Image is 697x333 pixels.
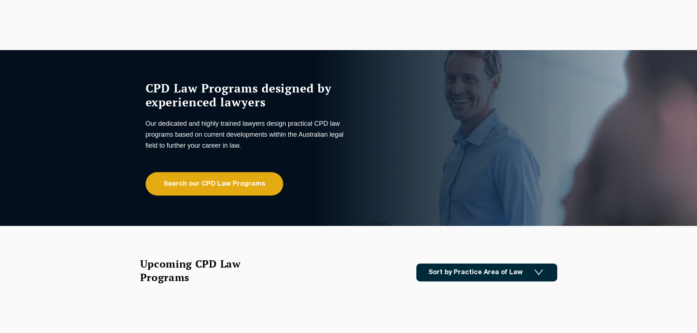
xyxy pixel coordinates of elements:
[140,257,259,284] h2: Upcoming CPD Law Programs
[146,81,347,109] h1: CPD Law Programs designed by experienced lawyers
[416,264,557,281] a: Sort by Practice Area of Law
[535,269,543,276] img: Icon
[146,172,283,196] a: Search our CPD Law Programs
[146,118,347,151] p: Our dedicated and highly trained lawyers design practical CPD law programs based on current devel...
